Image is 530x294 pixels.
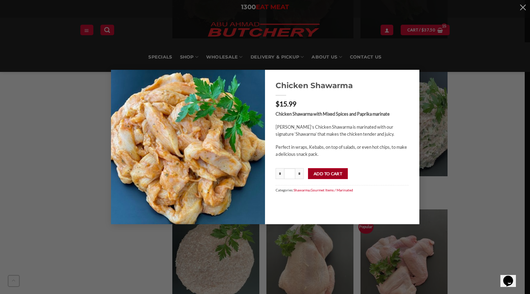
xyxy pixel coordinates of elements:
input: Product quantity [284,168,295,179]
img: Chicken Shawarma [111,70,265,224]
a: Gourmet Items / Marinated [310,188,353,192]
input: Reduce quantity of Chicken Shawarma [276,168,284,179]
p: Perfect in wraps, Kebabs, on top of salads, or even hot chips, to make a delicious snack pack. [276,143,409,158]
p: [PERSON_NAME]’s Chicken Shawarma is marinated with our signature ‘Shawarma’ that makes the chicke... [276,123,409,138]
strong: Chicken Shawarma with Mixed Spices and Paprika marinate [276,111,390,117]
span: $ [276,100,279,108]
a: Shawarma [294,188,310,192]
bdi: 15.99 [276,100,296,108]
a: Chicken Shawarma [276,80,409,90]
span: Categories: , [276,185,409,195]
button: Add to cart [308,168,348,179]
iframe: chat widget [500,266,523,287]
input: Increase quantity of Chicken Shawarma [295,168,304,179]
